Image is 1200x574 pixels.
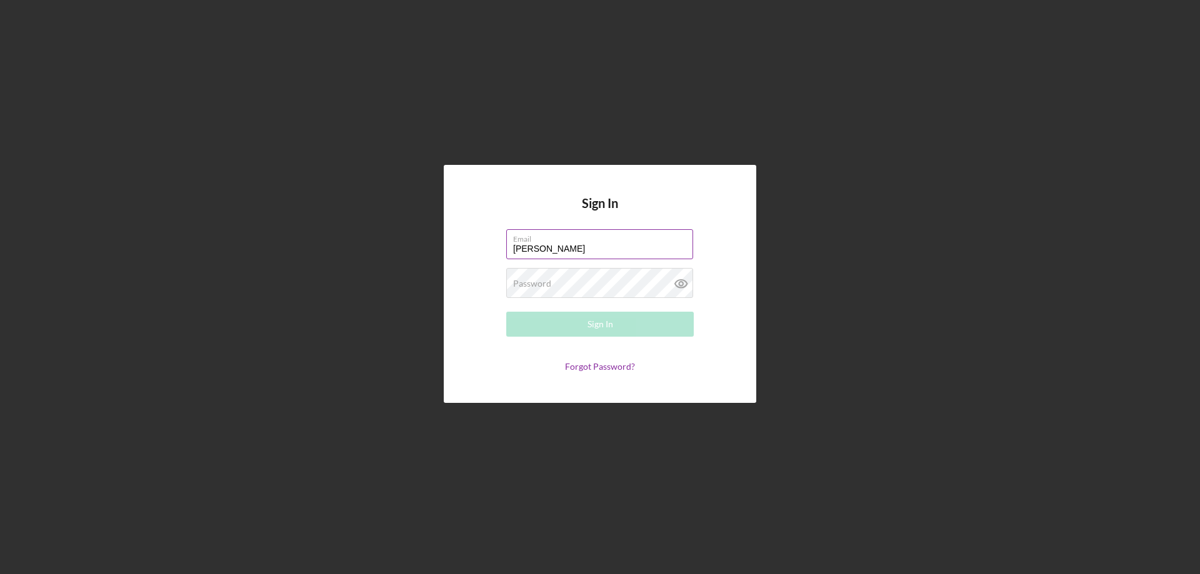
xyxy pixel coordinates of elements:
label: Email [513,230,693,244]
div: Sign In [587,312,613,337]
h4: Sign In [582,196,618,229]
button: Sign In [506,312,694,337]
a: Forgot Password? [565,361,635,372]
label: Password [513,279,551,289]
